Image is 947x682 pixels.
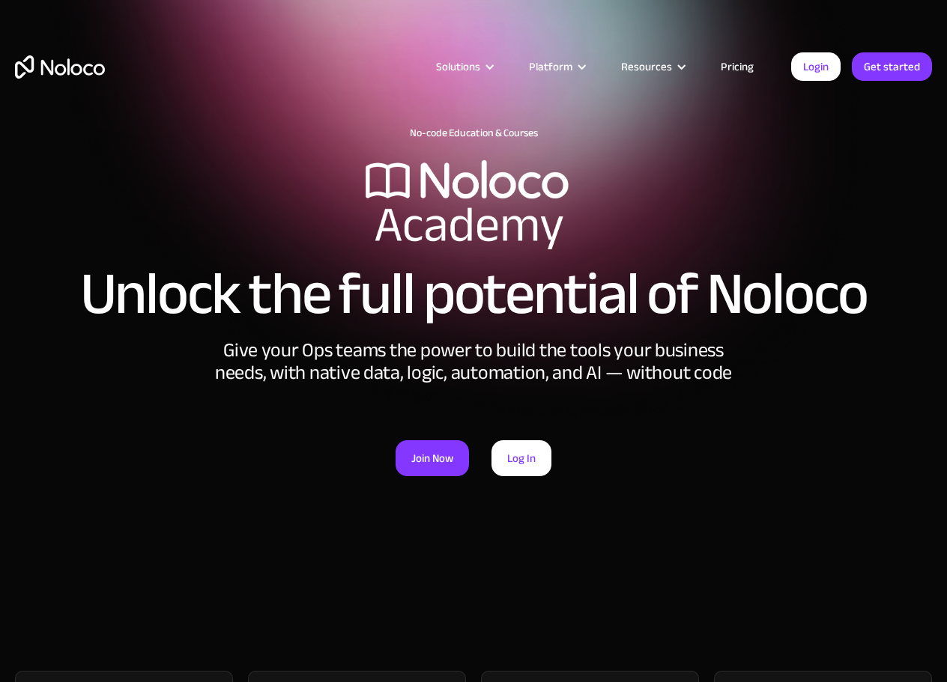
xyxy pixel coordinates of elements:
div: Resources [602,57,702,76]
a: home [15,55,105,79]
div: Resources [621,57,672,76]
a: Login [791,52,841,81]
div: Solutions [417,57,510,76]
a: Join Now [396,440,469,476]
a: Pricing [702,57,772,76]
a: Log In [491,440,551,476]
h2: Unlock the full potential of Noloco [15,264,932,324]
div: Solutions [436,57,480,76]
div: Platform [510,57,602,76]
div: Platform [529,57,572,76]
a: Get started [852,52,932,81]
div: Give your Ops teams the power to build the tools your business needs, with native data, logic, au... [211,339,736,384]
